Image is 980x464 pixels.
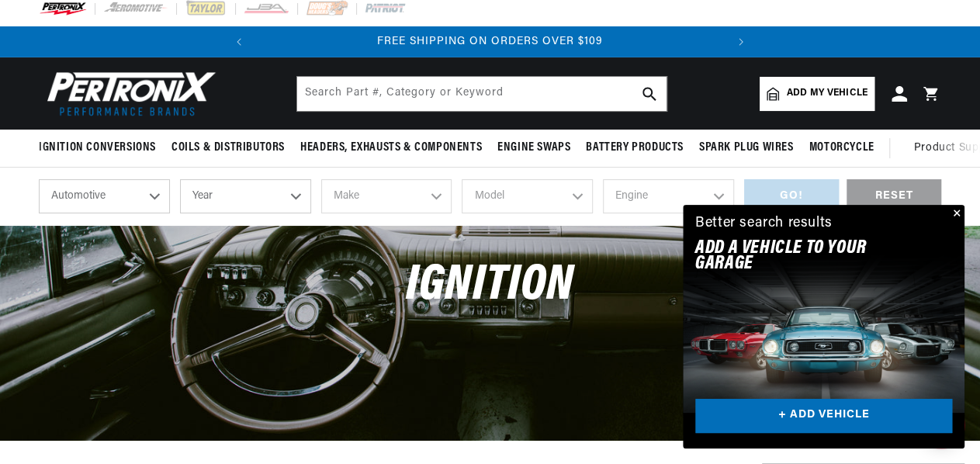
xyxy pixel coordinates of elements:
[300,140,482,156] span: Headers, Exhausts & Components
[164,130,293,166] summary: Coils & Distributors
[809,140,874,156] span: Motorcycle
[695,399,952,434] a: + ADD VEHICLE
[787,86,867,101] span: Add my vehicle
[632,77,667,111] button: search button
[603,179,734,213] select: Engine
[586,140,684,156] span: Battery Products
[490,130,578,166] summary: Engine Swaps
[497,140,570,156] span: Engine Swaps
[321,179,452,213] select: Make
[699,140,794,156] span: Spark Plug Wires
[39,179,170,213] select: Ride Type
[406,261,574,311] span: Ignition
[691,130,802,166] summary: Spark Plug Wires
[695,213,833,235] div: Better search results
[377,36,603,47] span: FREE SHIPPING ON ORDERS OVER $109
[760,77,874,111] a: Add my vehicle
[725,26,757,57] button: Translation missing: en.sections.announcements.next_announcement
[578,130,691,166] summary: Battery Products
[39,140,156,156] span: Ignition Conversions
[223,26,255,57] button: Translation missing: en.sections.announcements.previous_announcement
[293,130,490,166] summary: Headers, Exhausts & Components
[297,77,667,111] input: Search Part #, Category or Keyword
[39,130,164,166] summary: Ignition Conversions
[847,179,941,214] div: RESET
[462,179,593,213] select: Model
[171,140,285,156] span: Coils & Distributors
[695,241,913,272] h2: Add A VEHICLE to your garage
[946,205,964,223] button: Close
[180,179,311,213] select: Year
[801,130,881,166] summary: Motorcycle
[255,33,725,50] div: 2 of 2
[39,67,217,120] img: Pertronix
[255,33,725,50] div: Announcement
